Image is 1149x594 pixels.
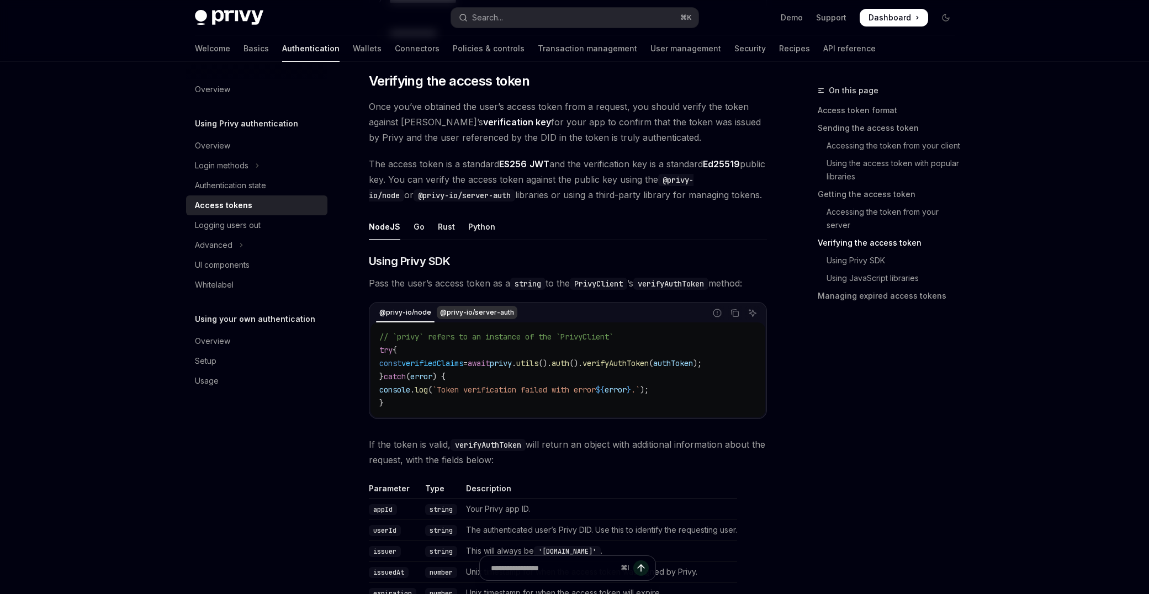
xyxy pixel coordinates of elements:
[186,235,327,255] button: Toggle Advanced section
[410,372,432,381] span: error
[379,398,384,408] span: }
[353,35,382,62] a: Wallets
[631,385,640,395] span: .`
[818,234,963,252] a: Verifying the access token
[195,278,234,291] div: Whitelabel
[379,385,410,395] span: console
[425,546,457,557] code: string
[186,215,327,235] a: Logging users out
[195,83,230,96] div: Overview
[538,35,637,62] a: Transaction management
[186,176,327,195] a: Authentication state
[530,158,549,170] a: JWT
[186,351,327,371] a: Setup
[552,358,569,368] span: auth
[437,306,517,319] div: @privy-io/server-auth
[462,498,737,519] td: Your Privy app ID.
[463,358,468,368] span: =
[432,372,446,381] span: ) {
[384,372,406,381] span: catch
[369,174,693,201] code: @privy-io/node
[369,253,451,269] span: Using Privy SDK
[195,335,230,348] div: Overview
[653,358,693,368] span: authToken
[937,9,955,26] button: Toggle dark mode
[745,306,760,320] button: Ask AI
[453,35,525,62] a: Policies & controls
[369,275,767,291] span: Pass the user’s access token as a to the ’s method:
[728,306,742,320] button: Copy the contents from the code block
[818,119,963,137] a: Sending the access token
[818,252,963,269] a: Using Privy SDK
[186,79,327,99] a: Overview
[680,13,692,22] span: ⌘ K
[710,306,724,320] button: Report incorrect code
[451,439,526,451] code: verifyAuthToken
[369,504,397,515] code: appId
[195,312,315,326] h5: Using your own authentication
[499,158,527,170] a: ES256
[451,8,698,28] button: Open search
[538,358,552,368] span: ().
[195,374,219,388] div: Usage
[818,287,963,305] a: Managing expired access tokens
[369,546,401,557] code: issuer
[415,385,428,395] span: log
[569,358,583,368] span: ().
[195,179,266,192] div: Authentication state
[483,116,551,128] strong: verification key
[640,385,649,395] span: );
[432,385,596,395] span: `Token verification failed with error
[818,155,963,185] a: Using the access token with popular libraries
[633,560,649,576] button: Send message
[462,483,737,499] th: Description
[693,358,702,368] span: );
[468,358,490,368] span: await
[829,84,878,97] span: On this page
[472,11,503,24] div: Search...
[428,385,432,395] span: (
[410,385,415,395] span: .
[414,189,515,201] code: @privy-io/server-auth
[703,158,740,170] a: Ed25519
[490,358,512,368] span: privy
[186,371,327,391] a: Usage
[818,102,963,119] a: Access token format
[186,331,327,351] a: Overview
[186,156,327,176] button: Toggle Login methods section
[186,275,327,295] a: Whitelabel
[627,385,631,395] span: }
[818,269,963,287] a: Using JavaScript libraries
[401,358,463,368] span: verifiedClaims
[816,12,846,23] a: Support
[195,199,252,212] div: Access tokens
[570,278,627,290] code: PrivyClient
[369,525,401,536] code: userId
[510,278,546,290] code: string
[195,238,232,252] div: Advanced
[369,214,400,240] div: NodeJS
[633,278,708,290] code: verifyAuthToken
[369,72,530,90] span: Verifying the access token
[186,136,327,156] a: Overview
[282,35,340,62] a: Authentication
[369,437,767,468] span: If the token is valid, will return an object with additional information about the request, with ...
[376,306,435,319] div: @privy-io/node
[195,258,250,272] div: UI components
[781,12,803,23] a: Demo
[195,159,248,172] div: Login methods
[369,483,421,499] th: Parameter
[650,35,721,62] a: User management
[462,540,737,561] td: This will always be .
[818,137,963,155] a: Accessing the token from your client
[516,358,538,368] span: utils
[379,372,384,381] span: }
[596,385,605,395] span: ${
[869,12,911,23] span: Dashboard
[195,35,230,62] a: Welcome
[186,255,327,275] a: UI components
[406,372,410,381] span: (
[369,99,767,145] span: Once you’ve obtained the user’s access token from a request, you should verify the token against ...
[438,214,455,240] div: Rust
[605,385,627,395] span: error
